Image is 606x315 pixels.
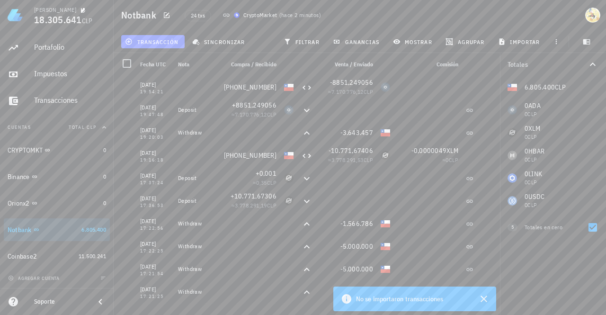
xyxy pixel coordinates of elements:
[178,174,216,182] div: Deposit
[136,53,174,76] div: Fecha UTC
[34,69,106,78] div: Impuestos
[140,90,170,94] div: 19:54:21
[284,82,294,92] div: CLP-icon
[79,252,106,260] span: 11.500.241
[231,61,276,68] span: Compra / Recibido
[446,146,458,155] span: XLM
[6,273,64,283] button: agregar cuenta
[224,83,277,91] span: [PHONE_NUMBER]
[232,202,276,209] span: ≈
[4,165,110,188] a: Binance 0
[140,239,170,249] div: [DATE]
[442,156,458,163] span: ≈
[437,61,458,68] span: Comisión
[500,53,606,76] button: Totales
[140,216,170,226] div: [DATE]
[8,8,23,23] img: LedgiFi
[256,169,277,178] span: +0,001
[335,38,379,45] span: ganancias
[178,61,189,68] span: Nota
[178,106,216,114] div: Deposit
[82,17,93,25] span: CLP
[279,10,321,20] span: ( )
[381,128,390,137] div: CLP-icon
[364,156,373,163] span: CLP
[34,96,106,105] div: Transacciones
[140,194,170,203] div: [DATE]
[284,196,294,206] div: XLM-icon
[316,53,377,76] div: Venta / Enviado
[340,219,374,228] span: -1.566.786
[194,38,245,45] span: sincronizar
[178,243,216,250] div: Withdraw
[232,111,276,118] span: ≈
[178,265,216,273] div: Withdraw
[34,298,87,306] div: Soporte
[381,264,390,274] div: CLP-icon
[494,35,546,48] button: importar
[335,61,373,68] span: Venta / Enviado
[4,36,110,59] a: Portafolio
[4,90,110,112] a: Transacciones
[103,146,106,153] span: 0
[329,35,385,48] button: ganancias
[331,156,364,163] span: 3.778.291,53
[8,252,37,261] div: Coinbase2
[178,288,216,296] div: Withdraw
[8,199,30,207] div: Orionx2
[411,146,447,155] span: -0,0000049
[140,158,170,162] div: 19:16:18
[231,192,276,200] span: +10.771,67306
[8,146,43,154] div: CRYPTOMKT
[4,192,110,215] a: Orionx2 0
[34,43,106,52] div: Portafolio
[140,148,170,158] div: [DATE]
[220,53,280,76] div: Compra / Recibido
[140,249,170,253] div: 17:22:25
[232,101,276,109] span: +8851,249056
[329,306,373,314] span: -40.771,70461
[394,53,462,76] div: Comisión
[140,294,170,299] div: 17:21:25
[140,226,170,231] div: 17:22:56
[285,38,320,45] span: filtrar
[140,203,170,208] div: 17:36:53
[121,35,185,48] button: transacción
[4,245,110,268] a: Coinbase2 11.500.241
[178,197,216,205] div: Deposit
[381,82,390,92] div: ADA-icon
[174,53,220,76] div: Nota
[329,146,373,155] span: -10.771,67406
[381,242,390,251] div: CLP-icon
[235,111,267,118] span: 7.170.776,12
[340,128,374,137] span: -3.643.457
[140,171,170,180] div: [DATE]
[178,129,216,136] div: Withdraw
[140,80,170,90] div: [DATE]
[281,11,319,18] span: hace 2 minutos
[330,78,373,87] span: -8851,249056
[103,199,106,207] span: 0
[340,265,374,273] span: -5.000.000
[243,10,277,20] div: CryptoMarket
[8,226,32,234] div: Notbank
[4,63,110,86] a: Impuestos
[178,220,216,227] div: Withdraw
[140,135,170,140] div: 19:20:03
[381,151,390,160] div: XLM-icon
[34,13,82,26] span: 18.305.641
[511,224,514,231] span: 5
[34,6,76,14] div: [PERSON_NAME]
[389,35,438,48] button: mostrar
[4,116,110,139] button: CuentasTotal CLP
[8,173,30,181] div: Binance
[188,35,251,48] button: sincronizar
[140,126,170,135] div: [DATE]
[140,271,170,276] div: 17:21:54
[235,202,267,209] span: 3.778.291,19
[328,156,373,163] span: ≈
[328,88,373,95] span: ≈
[140,112,170,117] div: 19:47:48
[356,294,443,304] span: No se importaron transacciones
[340,242,374,251] span: -5.000.000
